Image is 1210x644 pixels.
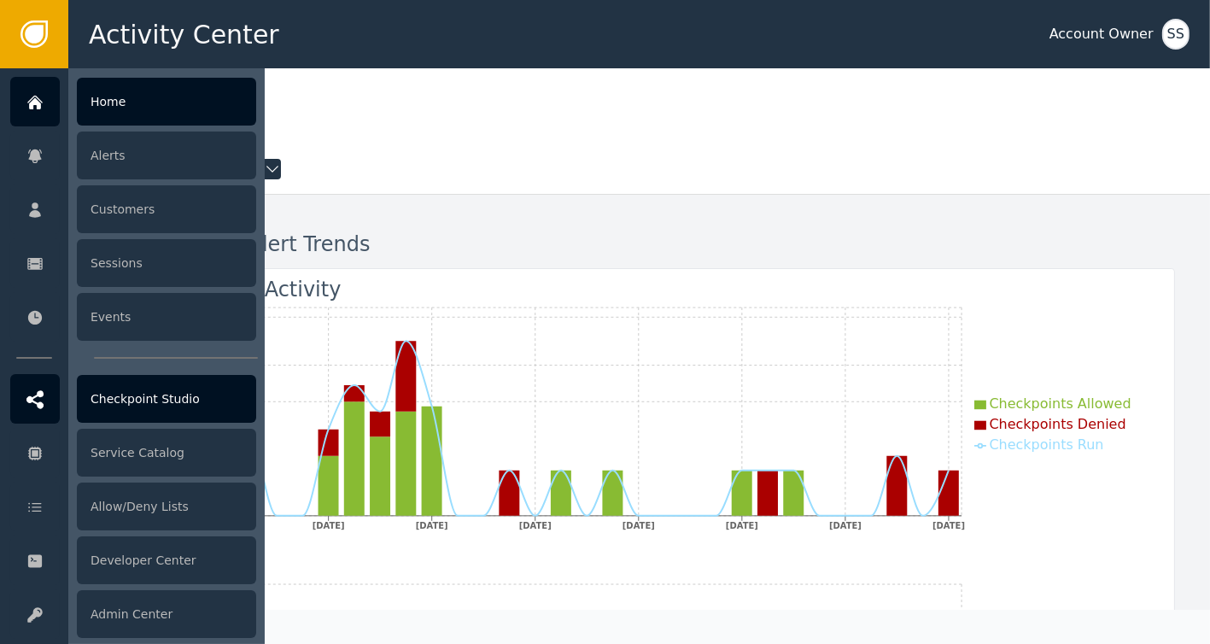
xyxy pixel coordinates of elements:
tspan: [DATE] [725,521,757,530]
a: Alerts [10,131,256,180]
a: Admin Center [10,589,256,639]
tspan: [DATE] [312,521,344,530]
div: Account Owner [1049,24,1154,44]
a: Checkpoint Studio [10,374,256,424]
a: Home [10,77,256,126]
a: Service Catalog [10,428,256,477]
div: Events [77,293,256,341]
span: Checkpoints Run [990,436,1104,453]
a: Developer Center [10,536,256,585]
div: Home [77,78,256,126]
div: Service Catalog [77,429,256,477]
tspan: [DATE] [828,521,861,530]
div: Welcome [104,94,1175,132]
div: Developer Center [77,536,256,584]
div: Sessions [77,239,256,287]
a: Allow/Deny Lists [10,482,256,531]
tspan: [DATE] [415,521,447,530]
a: Events [10,292,256,342]
a: Customers [10,184,256,234]
button: SS [1162,19,1190,50]
span: Checkpoints Denied [990,416,1126,432]
tspan: [DATE] [932,521,965,530]
div: Customers [77,185,256,233]
tspan: [DATE] [622,521,654,530]
div: Checkpoint Studio [77,375,256,423]
a: Sessions [10,238,256,288]
div: Admin Center [77,590,256,638]
span: Checkpoints Allowed [990,395,1131,412]
span: Activity Center [89,15,279,54]
div: Alerts [77,132,256,179]
tspan: [DATE] [518,521,551,530]
div: Allow/Deny Lists [77,483,256,530]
